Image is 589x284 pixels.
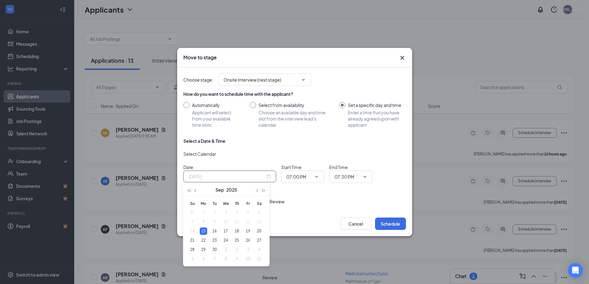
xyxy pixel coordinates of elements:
[233,237,241,244] div: 25
[242,254,254,264] td: 2025-10-10
[183,138,225,144] div: Select a Date & Time
[222,237,229,244] div: 24
[242,245,254,254] td: 2025-10-03
[222,255,229,263] div: 8
[200,255,207,263] div: 6
[255,246,263,253] div: 4
[242,199,254,208] th: Fr
[220,227,231,236] td: 2025-09-17
[233,227,241,235] div: 18
[254,236,265,245] td: 2025-09-27
[189,237,196,244] div: 21
[209,227,220,236] td: 2025-09-16
[233,255,241,263] div: 9
[216,184,224,196] button: Sep
[301,77,306,82] svg: ChevronDown
[211,237,218,244] div: 23
[187,245,198,254] td: 2025-09-28
[286,173,312,180] input: Start time
[314,174,319,179] svg: ChevronDown
[189,173,265,180] input: Sep 15, 2025
[183,151,216,157] span: Select Calendar
[254,199,265,208] th: Sa
[209,254,220,264] td: 2025-10-07
[329,164,348,170] span: End Time
[183,76,213,83] span: Choose stage :
[244,246,252,253] div: 3
[281,164,301,170] span: Start Time
[255,255,263,263] div: 11
[244,227,252,235] div: 19
[198,254,209,264] td: 2025-10-06
[255,237,263,244] div: 27
[183,91,406,97] div: How do you want to schedule time with the applicant?
[198,227,209,236] td: 2025-09-15
[187,254,198,264] td: 2025-10-05
[220,236,231,245] td: 2025-09-24
[399,54,406,61] svg: Cross
[189,246,196,253] div: 28
[231,227,242,236] td: 2025-09-18
[211,227,218,235] div: 16
[375,218,406,230] button: Schedule
[200,237,207,244] div: 22
[183,164,193,170] span: Date
[233,246,241,253] div: 2
[242,227,254,236] td: 2025-09-19
[220,199,231,208] th: We
[222,227,229,235] div: 17
[200,227,207,235] div: 15
[226,184,237,196] button: 2025
[187,199,198,208] th: Su
[209,236,220,245] td: 2025-09-23
[254,245,265,254] td: 2025-10-04
[200,246,207,253] div: 29
[220,245,231,254] td: 2025-10-01
[183,54,217,61] h3: Move to stage
[222,246,229,253] div: 1
[209,245,220,254] td: 2025-09-30
[244,255,252,263] div: 10
[231,245,242,254] td: 2025-10-02
[254,254,265,264] td: 2025-10-11
[255,227,263,235] div: 20
[209,199,220,208] th: Tu
[211,255,218,263] div: 7
[211,246,218,253] div: 30
[220,254,231,264] td: 2025-10-08
[231,199,242,208] th: Th
[399,54,406,61] button: Close
[244,237,252,244] div: 26
[242,236,254,245] td: 2025-09-26
[198,245,209,254] td: 2025-09-29
[198,236,209,245] td: 2025-09-22
[254,227,265,236] td: 2025-09-20
[231,236,242,245] td: 2025-09-25
[198,199,209,208] th: Mo
[231,254,242,264] td: 2025-10-09
[362,174,367,179] svg: ChevronDown
[568,263,583,278] div: Open Intercom Messenger
[335,173,360,180] input: End time
[187,236,198,245] td: 2025-09-21
[189,255,196,263] div: 5
[340,218,371,230] button: Cancel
